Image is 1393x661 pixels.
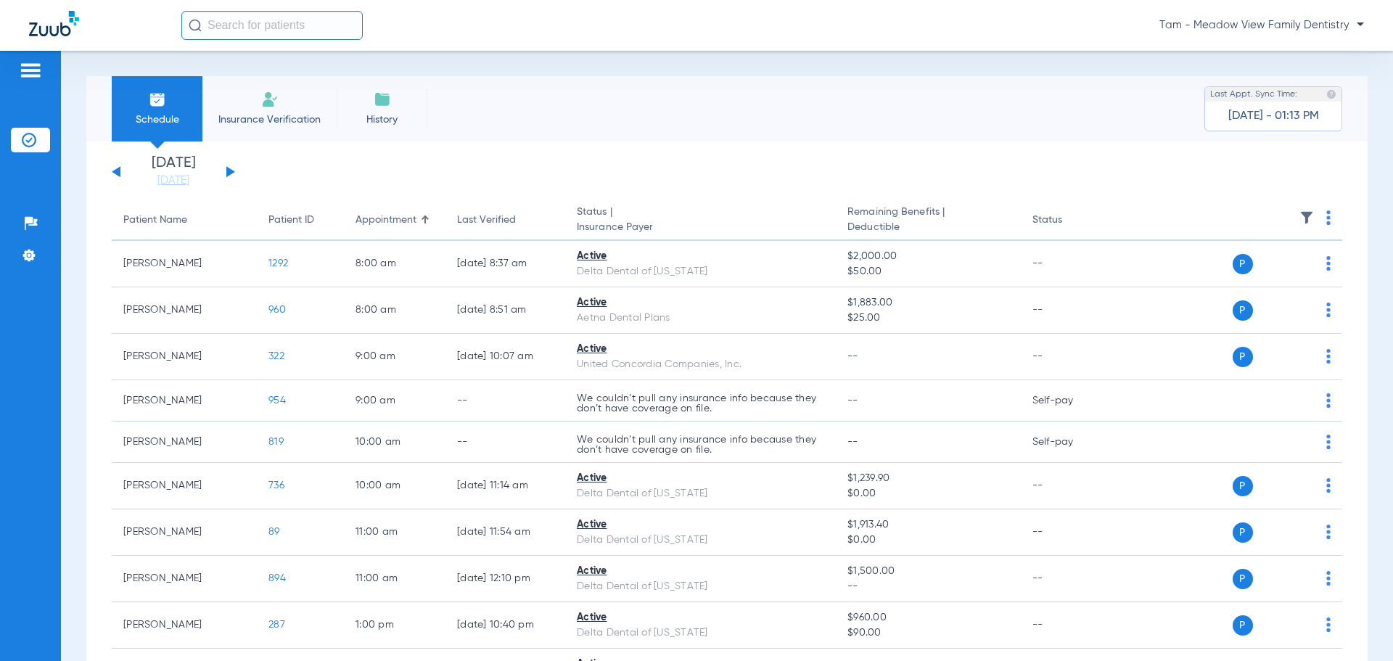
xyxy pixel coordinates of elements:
img: group-dot-blue.svg [1326,256,1331,271]
span: 1292 [268,258,288,268]
span: 322 [268,351,284,361]
img: Search Icon [189,19,202,32]
td: [DATE] 12:10 PM [445,556,565,602]
td: -- [1021,556,1119,602]
span: $1,913.40 [847,517,1008,533]
td: [PERSON_NAME] [112,422,257,463]
span: 894 [268,573,286,583]
td: [PERSON_NAME] [112,380,257,422]
span: P [1233,300,1253,321]
img: group-dot-blue.svg [1326,393,1331,408]
td: [DATE] 11:14 AM [445,463,565,509]
div: Delta Dental of [US_STATE] [577,264,824,279]
div: Active [577,610,824,625]
span: Last Appt. Sync Time: [1210,87,1297,102]
td: [PERSON_NAME] [112,334,257,380]
div: Delta Dental of [US_STATE] [577,533,824,548]
p: We couldn’t pull any insurance info because they don’t have coverage on file. [577,435,824,455]
span: [DATE] - 01:13 PM [1228,109,1319,123]
span: P [1233,476,1253,496]
div: Active [577,471,824,486]
span: -- [847,579,1008,594]
img: x.svg [1294,256,1308,271]
td: [DATE] 8:37 AM [445,241,565,287]
span: $960.00 [847,610,1008,625]
td: [DATE] 8:51 AM [445,287,565,334]
td: [DATE] 10:07 AM [445,334,565,380]
td: 8:00 AM [344,241,445,287]
span: -- [847,351,858,361]
div: Active [577,564,824,579]
img: x.svg [1294,393,1308,408]
a: [DATE] [130,173,217,188]
img: x.svg [1294,525,1308,539]
span: $0.00 [847,486,1008,501]
img: group-dot-blue.svg [1326,435,1331,449]
img: group-dot-blue.svg [1326,303,1331,317]
div: Active [577,249,824,264]
td: 9:00 AM [344,334,445,380]
td: Self-pay [1021,422,1119,463]
span: $1,500.00 [847,564,1008,579]
div: Aetna Dental Plans [577,311,824,326]
td: -- [1021,509,1119,556]
div: Patient Name [123,213,245,228]
div: Active [577,295,824,311]
img: x.svg [1294,478,1308,493]
td: [PERSON_NAME] [112,287,257,334]
img: x.svg [1294,435,1308,449]
span: $0.00 [847,533,1008,548]
img: Zuub Logo [29,11,79,36]
td: 1:00 PM [344,602,445,649]
img: x.svg [1294,303,1308,317]
div: United Concordia Companies, Inc. [577,357,824,372]
input: Search for patients [181,11,363,40]
div: Delta Dental of [US_STATE] [577,579,824,594]
div: Delta Dental of [US_STATE] [577,625,824,641]
img: last sync help info [1326,89,1336,99]
td: 9:00 AM [344,380,445,422]
th: Remaining Benefits | [836,200,1020,241]
td: -- [1021,334,1119,380]
td: [DATE] 11:54 AM [445,509,565,556]
span: 819 [268,437,284,447]
div: Appointment [356,213,416,228]
td: 11:00 AM [344,509,445,556]
div: Appointment [356,213,434,228]
img: group-dot-blue.svg [1326,571,1331,586]
div: Last Verified [457,213,554,228]
span: Insurance Verification [213,112,326,127]
td: -- [1021,241,1119,287]
img: filter.svg [1299,210,1314,225]
td: [PERSON_NAME] [112,556,257,602]
span: 89 [268,527,280,537]
td: -- [445,422,565,463]
span: $1,239.90 [847,471,1008,486]
li: [DATE] [130,156,217,188]
td: 10:00 AM [344,463,445,509]
span: P [1233,569,1253,589]
img: x.svg [1294,349,1308,364]
th: Status | [565,200,836,241]
span: -- [847,437,858,447]
span: -- [847,395,858,406]
img: group-dot-blue.svg [1326,617,1331,632]
td: 10:00 AM [344,422,445,463]
img: x.svg [1294,617,1308,632]
td: [PERSON_NAME] [112,509,257,556]
span: P [1233,254,1253,274]
span: $25.00 [847,311,1008,326]
div: Patient ID [268,213,314,228]
div: Active [577,342,824,357]
td: -- [1021,463,1119,509]
td: -- [1021,287,1119,334]
span: $50.00 [847,264,1008,279]
div: Patient ID [268,213,332,228]
span: $1,883.00 [847,295,1008,311]
span: P [1233,522,1253,543]
span: 287 [268,620,285,630]
span: History [348,112,416,127]
img: group-dot-blue.svg [1326,525,1331,539]
p: We couldn’t pull any insurance info because they don’t have coverage on file. [577,393,824,414]
span: $2,000.00 [847,249,1008,264]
